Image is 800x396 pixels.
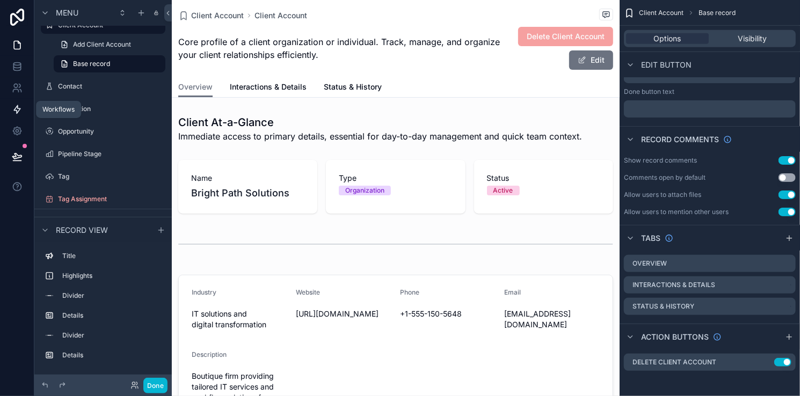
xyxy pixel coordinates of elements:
[624,173,706,182] div: Comments open by default
[178,77,213,98] a: Overview
[699,9,736,17] span: Base record
[58,150,163,158] label: Pipeline Stage
[58,195,163,203] label: Tag Assignment
[42,105,75,114] div: Workflows
[143,378,168,393] button: Done
[324,82,382,92] span: Status & History
[654,33,681,44] span: Options
[624,87,674,96] label: Done button text
[62,331,161,340] label: Divider
[41,123,165,140] a: Opportunity
[624,100,796,118] div: scrollable content
[58,105,163,113] label: Interaction
[58,82,163,91] label: Contact
[73,60,110,68] span: Base record
[624,156,697,165] div: Show record comments
[639,9,683,17] span: Client Account
[56,8,78,18] span: Menu
[632,302,694,311] label: Status & History
[58,127,163,136] label: Opportunity
[178,10,244,21] a: Client Account
[62,311,161,320] label: Details
[54,36,165,53] a: Add Client Account
[62,252,161,260] label: Title
[56,225,108,236] span: Record view
[324,77,382,99] a: Status & History
[632,358,716,366] label: Delete Client Account
[641,233,660,244] span: Tabs
[41,78,165,95] a: Contact
[41,190,165,208] a: Tag Assignment
[738,33,767,44] span: Visibility
[41,100,165,118] a: Interaction
[632,259,667,268] label: Overview
[624,190,701,199] div: Allow users to attach files
[73,40,131,49] span: Add Client Account
[58,172,163,181] label: Tag
[62,351,161,360] label: Details
[230,82,307,92] span: Interactions & Details
[230,77,307,99] a: Interactions & Details
[62,291,161,300] label: Divider
[178,35,504,61] span: Core profile of a client organization or individual. Track, manage, and organize your client rela...
[632,281,715,289] label: Interactions & Details
[178,82,213,92] span: Overview
[34,243,172,375] div: scrollable content
[641,60,692,70] span: Edit button
[254,10,307,21] a: Client Account
[641,332,709,342] span: Action buttons
[624,208,729,216] div: Allow users to mention other users
[54,55,165,72] a: Base record
[41,168,165,185] a: Tag
[191,10,244,21] span: Client Account
[41,145,165,163] a: Pipeline Stage
[641,134,719,145] span: Record comments
[62,272,161,280] label: Highlights
[569,50,613,70] button: Edit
